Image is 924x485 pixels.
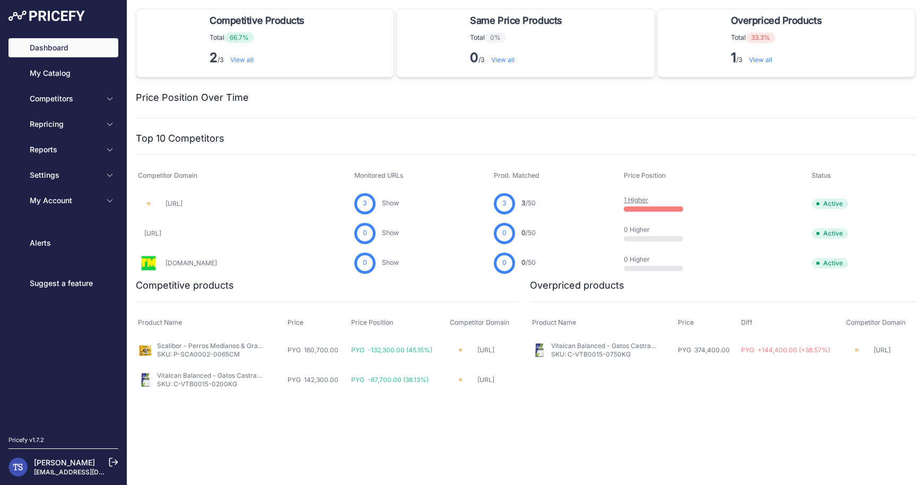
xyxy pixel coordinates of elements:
[210,13,304,28] span: Competitive Products
[136,90,249,105] h2: Price Position Over Time
[746,32,775,43] span: 33.3%
[450,318,509,326] span: Competitor Domain
[351,346,432,354] span: PYG -132,300.00 (45.15%)
[136,278,234,293] h2: Competitive products
[34,468,145,476] a: [EMAIL_ADDRESS][DOMAIN_NAME]
[287,318,303,326] span: Price
[485,32,506,43] span: 0%
[812,258,848,269] span: Active
[354,171,404,179] span: Monitored URLs
[749,56,772,64] a: View all
[157,380,263,388] p: SKU: C-VTB0015-0200KG
[157,350,263,359] p: SKU: P-SCA0002-0065CM
[30,195,99,206] span: My Account
[624,226,692,234] p: 0 Higher
[470,50,478,65] strong: 0
[210,49,309,66] p: /3
[165,259,217,267] a: [DOMAIN_NAME]
[731,50,736,65] strong: 1
[351,318,393,326] span: Price Position
[8,38,118,57] a: Dashboard
[8,274,118,293] a: Suggest a feature
[34,458,95,467] a: [PERSON_NAME]
[8,89,118,108] button: Competitors
[144,229,161,237] a: [URL]
[521,199,526,207] span: 3
[210,50,217,65] strong: 2
[521,258,536,266] a: 0/50
[551,342,740,350] a: Vitalcan Balanced - Gatos Castrados & Control de Peso - 7.5 kg
[502,228,507,238] span: 0
[731,32,826,43] p: Total
[8,115,118,134] button: Repricing
[470,13,562,28] span: Same Price Products
[812,228,848,239] span: Active
[477,346,494,354] a: [URL]
[624,255,692,264] p: 0 Higher
[8,166,118,185] button: Settings
[230,56,254,64] a: View all
[165,200,182,207] a: [URL]
[30,119,99,129] span: Repricing
[8,11,85,21] img: Pricefy Logo
[470,32,566,43] p: Total
[731,49,826,66] p: /3
[494,171,539,179] span: Prod. Matched
[138,318,182,326] span: Product Name
[678,346,730,354] span: PYG 374,400.00
[351,376,429,384] span: PYG -87,700.00 (38.13%)
[532,318,576,326] span: Product Name
[624,196,648,204] a: 1 Higher
[8,436,44,445] div: Pricefy v1.7.2
[491,56,515,64] a: View all
[530,278,624,293] h2: Overpriced products
[138,171,197,179] span: Competitor Domain
[678,318,694,326] span: Price
[8,191,118,210] button: My Account
[287,346,338,354] span: PYG 160,700.00
[30,93,99,104] span: Competitors
[477,376,494,384] a: [URL]
[551,350,657,359] p: SKU: C-VTB0015-0750KG
[812,198,848,209] span: Active
[210,32,309,43] p: Total
[8,64,118,83] a: My Catalog
[382,229,399,237] a: Show
[812,171,831,179] span: Status
[157,342,297,350] a: Scalibor - Perros Medianos & Grandes - 65 cm
[521,199,536,207] a: 3/50
[741,346,830,354] span: PYG +144,400.00 (+38.57%)
[363,198,367,209] span: 3
[136,131,224,146] h2: Top 10 Competitors
[502,198,507,209] span: 3
[382,258,399,266] a: Show
[224,32,254,43] span: 66.7%
[30,144,99,155] span: Reports
[30,170,99,180] span: Settings
[741,318,753,326] span: Diff
[502,258,507,268] span: 0
[363,228,367,238] span: 0
[470,49,566,66] p: /3
[8,140,118,159] button: Reports
[363,258,367,268] span: 0
[846,318,905,326] span: Competitor Domain
[874,346,891,354] a: [URL]
[8,38,118,423] nav: Sidebar
[624,171,666,179] span: Price Position
[8,233,118,253] a: Alerts
[521,229,536,237] a: 0/50
[287,376,338,384] span: PYG 142,300.00
[382,199,399,207] a: Show
[157,371,342,379] a: Vitalcan Balanced - Gatos Castrados & Control de Peso - 2 kg
[731,13,822,28] span: Overpriced Products
[521,229,526,237] span: 0
[521,258,526,266] span: 0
